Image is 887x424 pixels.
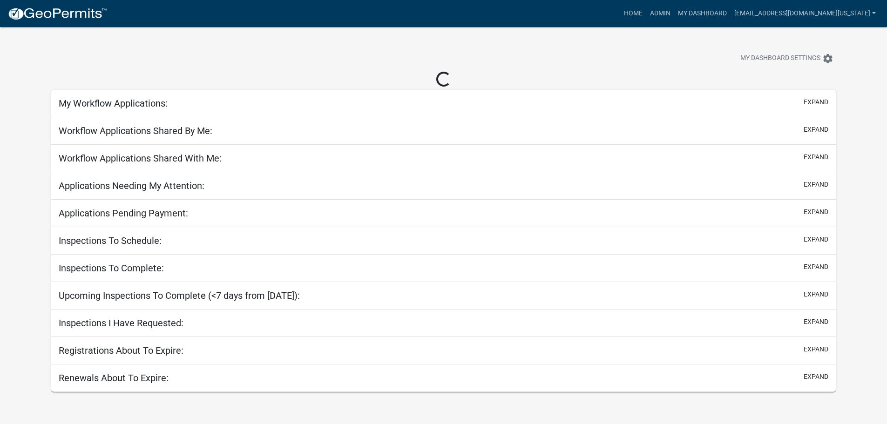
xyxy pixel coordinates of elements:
[674,5,731,22] a: My Dashboard
[733,49,841,67] button: My Dashboard Settingssettings
[804,235,828,244] button: expand
[59,290,300,301] h5: Upcoming Inspections To Complete (<7 days from [DATE]):
[804,97,828,107] button: expand
[59,235,162,246] h5: Inspections To Schedule:
[59,345,183,356] h5: Registrations About To Expire:
[804,207,828,217] button: expand
[59,125,212,136] h5: Workflow Applications Shared By Me:
[59,317,183,329] h5: Inspections I Have Requested:
[731,5,880,22] a: [EMAIL_ADDRESS][DOMAIN_NAME][US_STATE]
[740,53,820,64] span: My Dashboard Settings
[804,262,828,272] button: expand
[59,372,169,384] h5: Renewals About To Expire:
[804,152,828,162] button: expand
[646,5,674,22] a: Admin
[804,180,828,189] button: expand
[804,125,828,135] button: expand
[59,262,164,274] h5: Inspections To Complete:
[620,5,646,22] a: Home
[804,317,828,327] button: expand
[822,53,833,64] i: settings
[59,180,204,191] h5: Applications Needing My Attention:
[59,208,188,219] h5: Applications Pending Payment:
[59,153,222,164] h5: Workflow Applications Shared With Me:
[804,344,828,354] button: expand
[804,372,828,382] button: expand
[59,98,168,109] h5: My Workflow Applications:
[804,289,828,299] button: expand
